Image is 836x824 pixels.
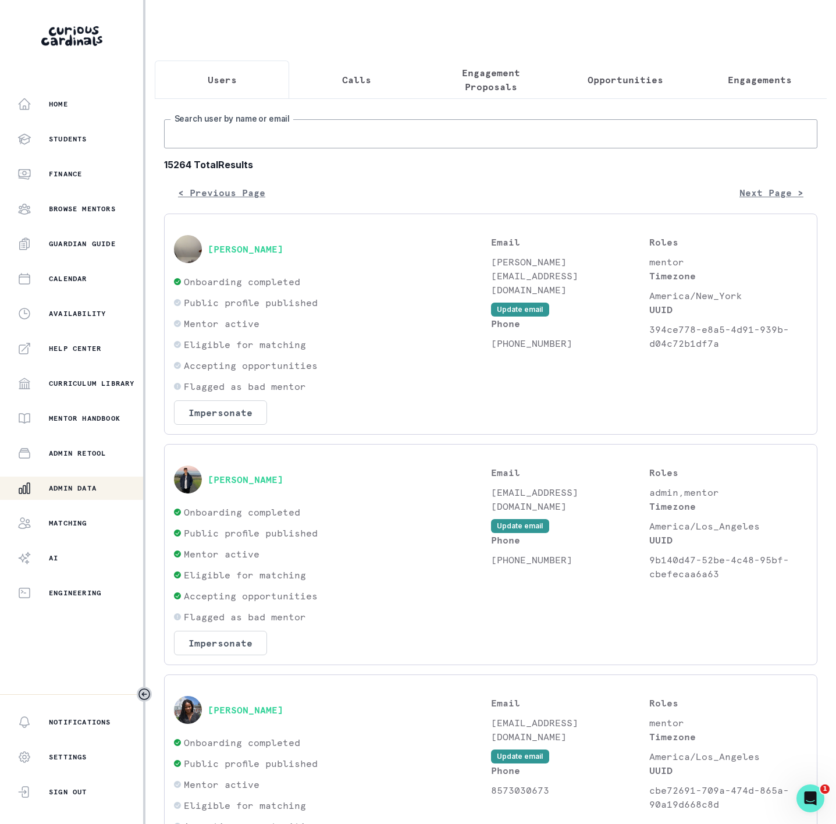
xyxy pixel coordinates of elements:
[491,466,649,480] p: Email
[649,750,807,763] p: America/Los_Angeles
[184,568,306,582] p: Eligible for matching
[491,235,649,249] p: Email
[820,784,830,794] span: 1
[49,718,111,727] p: Notifications
[649,696,807,710] p: Roles
[649,235,807,249] p: Roles
[491,303,549,317] button: Update email
[491,696,649,710] p: Email
[649,289,807,303] p: America/New_York
[491,763,649,777] p: Phone
[184,589,318,603] p: Accepting opportunities
[649,255,807,269] p: mentor
[49,100,68,109] p: Home
[184,756,318,770] p: Public profile published
[649,322,807,350] p: 394ce778-e8a5-4d91-939b-d04c72b1df7a
[49,787,87,797] p: Sign Out
[184,736,300,750] p: Onboarding completed
[49,553,58,563] p: AI
[208,243,283,255] button: [PERSON_NAME]
[491,336,649,350] p: [PHONE_NUMBER]
[184,338,306,351] p: Eligible for matching
[41,26,102,46] img: Curious Cardinals Logo
[49,484,97,493] p: Admin Data
[184,526,318,540] p: Public profile published
[174,631,267,655] button: Impersonate
[649,553,807,581] p: 9b140d47-52be-4c48-95bf-cbefecaa6a63
[49,344,101,353] p: Help Center
[49,274,87,283] p: Calendar
[649,485,807,499] p: admin,mentor
[588,73,663,87] p: Opportunities
[491,716,649,744] p: [EMAIL_ADDRESS][DOMAIN_NAME]
[491,533,649,547] p: Phone
[184,379,306,393] p: Flagged as bad mentor
[184,358,318,372] p: Accepting opportunities
[491,750,549,763] button: Update email
[49,239,116,248] p: Guardian Guide
[49,518,87,528] p: Matching
[137,687,152,702] button: Toggle sidebar
[184,547,259,561] p: Mentor active
[649,499,807,513] p: Timezone
[49,309,106,318] p: Availability
[649,533,807,547] p: UUID
[49,169,82,179] p: Finance
[649,303,807,317] p: UUID
[491,255,649,297] p: [PERSON_NAME][EMAIL_ADDRESS][DOMAIN_NAME]
[49,752,87,762] p: Settings
[208,73,237,87] p: Users
[796,784,824,812] iframe: Intercom live chat
[49,414,120,423] p: Mentor Handbook
[184,505,300,519] p: Onboarding completed
[184,798,306,812] p: Eligible for matching
[342,73,371,87] p: Calls
[49,588,101,598] p: Engineering
[728,73,792,87] p: Engagements
[49,204,116,214] p: Browse Mentors
[649,730,807,744] p: Timezone
[649,269,807,283] p: Timezone
[649,763,807,777] p: UUID
[184,317,259,331] p: Mentor active
[184,777,259,791] p: Mentor active
[649,466,807,480] p: Roles
[491,553,649,567] p: [PHONE_NUMBER]
[649,519,807,533] p: America/Los_Angeles
[649,783,807,811] p: cbe72691-709a-474d-865a-90a19d668c8d
[184,275,300,289] p: Onboarding completed
[649,716,807,730] p: mentor
[49,449,106,458] p: Admin Retool
[491,519,549,533] button: Update email
[184,296,318,310] p: Public profile published
[164,181,279,204] button: < Previous Page
[491,317,649,331] p: Phone
[164,158,817,172] b: 15264 Total Results
[174,400,267,425] button: Impersonate
[491,783,649,797] p: 8573030673
[208,704,283,716] button: [PERSON_NAME]
[184,610,306,624] p: Flagged as bad mentor
[725,181,817,204] button: Next Page >
[433,66,548,94] p: Engagement Proposals
[491,485,649,513] p: [EMAIL_ADDRESS][DOMAIN_NAME]
[49,134,87,144] p: Students
[208,474,283,485] button: [PERSON_NAME]
[49,379,135,388] p: Curriculum Library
